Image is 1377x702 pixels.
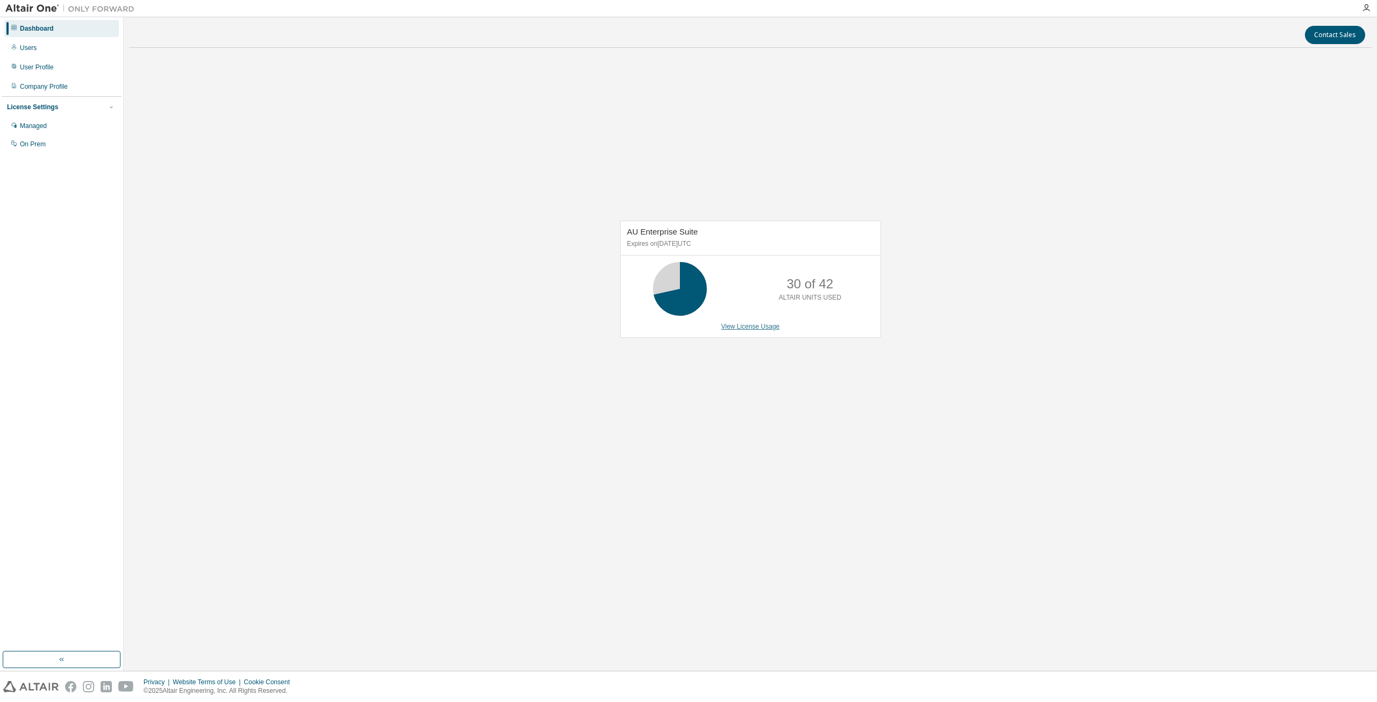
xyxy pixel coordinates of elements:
div: Managed [20,122,47,130]
p: Expires on [DATE] UTC [627,239,871,249]
div: User Profile [20,63,54,72]
p: © 2025 Altair Engineering, Inc. All Rights Reserved. [144,686,296,696]
p: ALTAIR UNITS USED [779,293,841,302]
div: Privacy [144,678,173,686]
div: Cookie Consent [244,678,296,686]
img: facebook.svg [65,681,76,692]
span: AU Enterprise Suite [627,227,698,236]
button: Contact Sales [1305,26,1365,44]
img: Altair One [5,3,140,14]
div: Website Terms of Use [173,678,244,686]
p: 30 of 42 [786,275,833,293]
div: Dashboard [20,24,54,33]
img: linkedin.svg [101,681,112,692]
div: On Prem [20,140,46,148]
img: youtube.svg [118,681,134,692]
div: Company Profile [20,82,68,91]
div: Users [20,44,37,52]
div: License Settings [7,103,58,111]
img: altair_logo.svg [3,681,59,692]
a: View License Usage [721,323,780,330]
img: instagram.svg [83,681,94,692]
